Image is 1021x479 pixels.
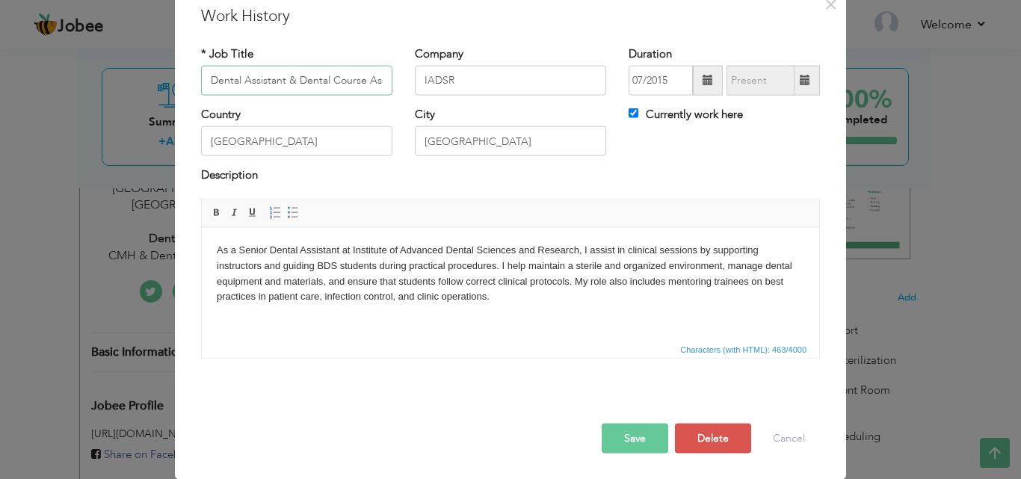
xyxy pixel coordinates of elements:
[758,423,820,453] button: Cancel
[629,108,638,118] input: Currently work here
[226,204,243,220] a: Italic
[285,204,301,220] a: Insert/Remove Bulleted List
[201,46,253,61] label: * Job Title
[201,107,241,123] label: Country
[677,342,811,356] div: Statistics
[727,66,795,96] input: Present
[415,107,435,123] label: City
[629,66,693,96] input: From
[629,107,743,123] label: Currently work here
[201,4,820,27] h3: Work History
[201,167,258,183] label: Description
[415,46,463,61] label: Company
[267,204,283,220] a: Insert/Remove Numbered List
[244,204,261,220] a: Underline
[629,46,672,61] label: Duration
[677,342,809,356] span: Characters (with HTML): 463/4000
[202,227,819,339] iframe: Rich Text Editor, workEditor
[209,204,225,220] a: Bold
[675,423,751,453] button: Delete
[602,423,668,453] button: Save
